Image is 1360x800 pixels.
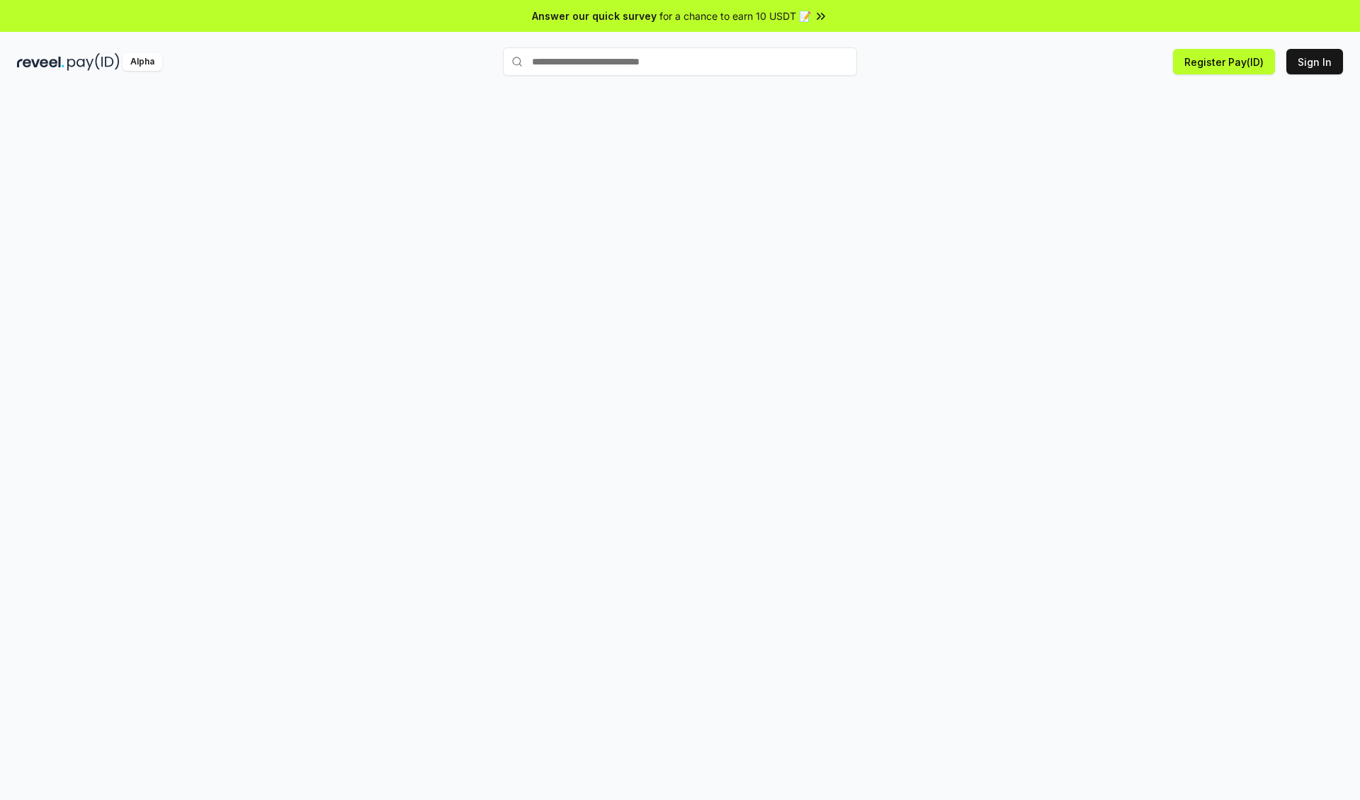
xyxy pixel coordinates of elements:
button: Sign In [1286,49,1343,74]
span: Answer our quick survey [532,9,657,23]
img: pay_id [67,53,120,71]
img: reveel_dark [17,53,64,71]
span: for a chance to earn 10 USDT 📝 [659,9,811,23]
button: Register Pay(ID) [1173,49,1275,74]
div: Alpha [123,53,162,71]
